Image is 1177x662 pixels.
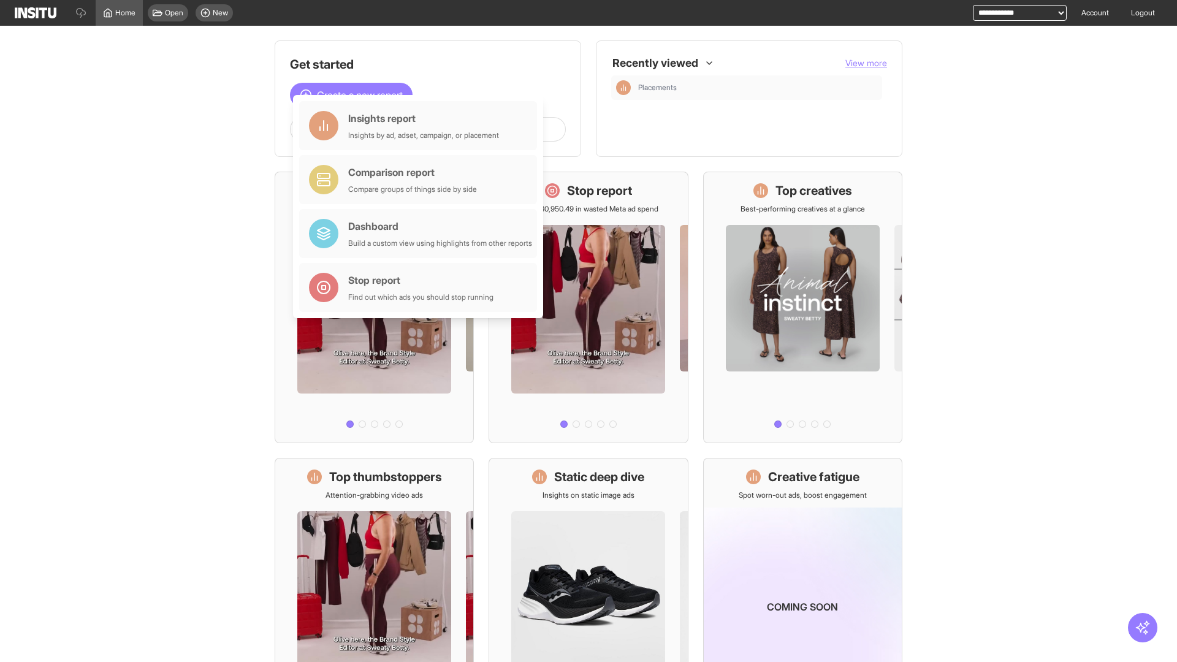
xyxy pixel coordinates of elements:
[638,83,677,93] span: Placements
[518,204,658,214] p: Save £30,950.49 in wasted Meta ad spend
[775,182,852,199] h1: Top creatives
[543,490,634,500] p: Insights on static image ads
[165,8,183,18] span: Open
[348,111,499,126] div: Insights report
[489,172,688,443] a: Stop reportSave £30,950.49 in wasted Meta ad spend
[290,83,413,107] button: Create a new report
[616,80,631,95] div: Insights
[275,172,474,443] a: What's live nowSee all active ads instantly
[348,238,532,248] div: Build a custom view using highlights from other reports
[348,219,532,234] div: Dashboard
[348,185,477,194] div: Compare groups of things side by side
[213,8,228,18] span: New
[348,292,493,302] div: Find out which ads you should stop running
[845,58,887,68] span: View more
[741,204,865,214] p: Best-performing creatives at a glance
[329,468,442,485] h1: Top thumbstoppers
[326,490,423,500] p: Attention-grabbing video ads
[348,273,493,287] div: Stop report
[348,131,499,140] div: Insights by ad, adset, campaign, or placement
[567,182,632,199] h1: Stop report
[554,468,644,485] h1: Static deep dive
[845,57,887,69] button: View more
[115,8,135,18] span: Home
[15,7,56,18] img: Logo
[703,172,902,443] a: Top creativesBest-performing creatives at a glance
[348,165,477,180] div: Comparison report
[638,83,877,93] span: Placements
[317,88,403,102] span: Create a new report
[290,56,566,73] h1: Get started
